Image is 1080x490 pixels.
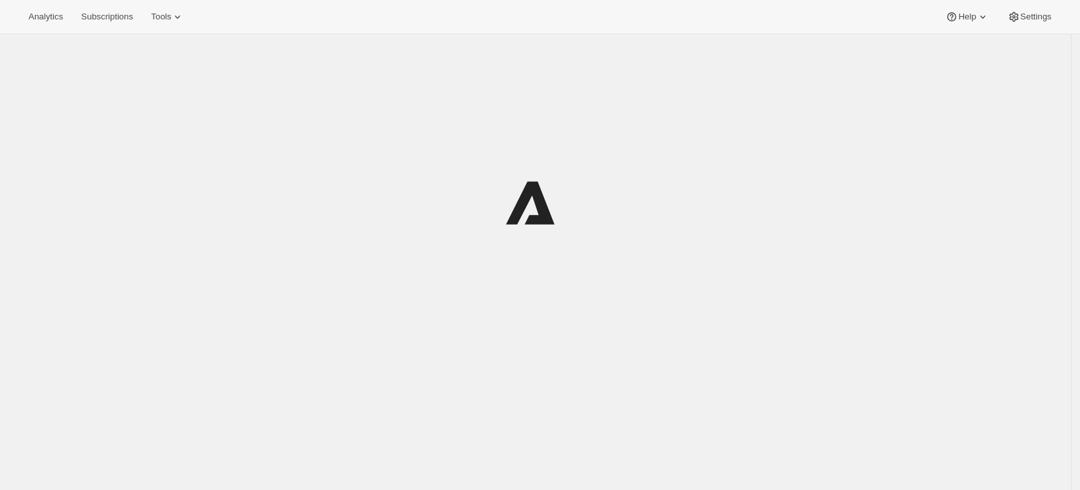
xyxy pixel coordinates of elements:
button: Analytics [21,8,71,26]
button: Tools [143,8,192,26]
span: Help [958,12,976,22]
span: Tools [151,12,171,22]
button: Settings [1000,8,1059,26]
button: Help [937,8,996,26]
button: Subscriptions [73,8,141,26]
span: Analytics [29,12,63,22]
span: Subscriptions [81,12,133,22]
span: Settings [1020,12,1051,22]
